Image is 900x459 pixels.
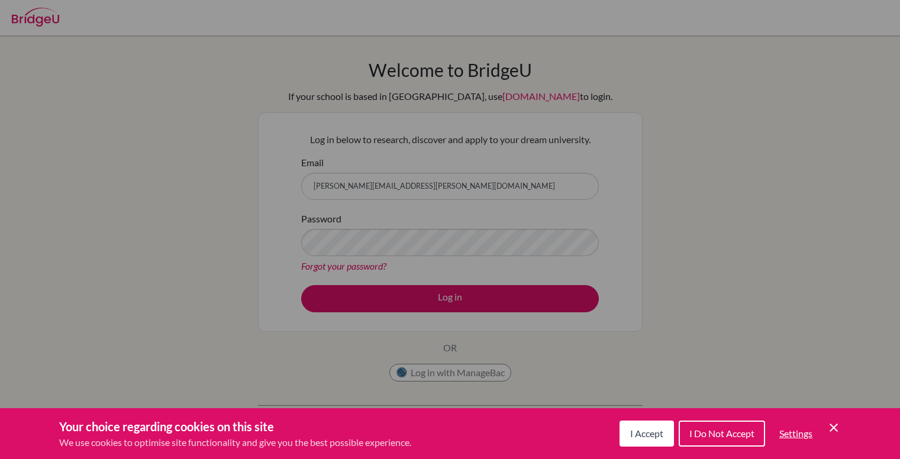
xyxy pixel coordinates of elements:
span: Settings [779,428,812,439]
button: Save and close [827,421,841,435]
span: I Do Not Accept [689,428,754,439]
span: I Accept [630,428,663,439]
h3: Your choice regarding cookies on this site [59,418,411,435]
button: I Do Not Accept [679,421,765,447]
p: We use cookies to optimise site functionality and give you the best possible experience. [59,435,411,450]
button: Settings [770,422,822,445]
button: I Accept [620,421,674,447]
